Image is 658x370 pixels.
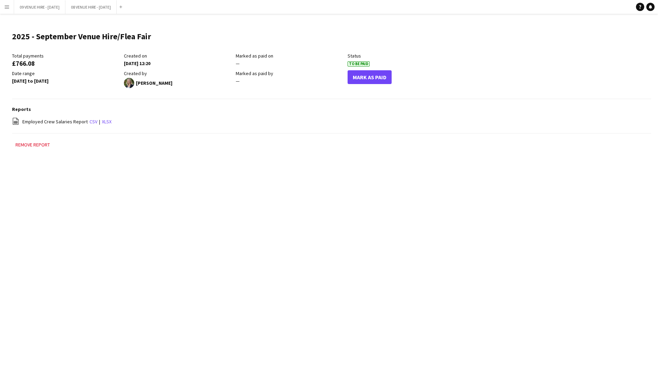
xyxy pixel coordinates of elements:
div: Status [348,53,456,59]
button: Mark As Paid [348,70,392,84]
div: Created on [124,53,232,59]
div: Created by [124,70,232,76]
button: 09 VENUE HIRE - [DATE] [14,0,65,14]
div: Date range [12,70,120,76]
span: — [236,60,240,66]
button: 08 VENUE HIRE - [DATE] [65,0,117,14]
a: xlsx [102,119,112,125]
span: — [236,78,240,84]
div: | [12,117,651,126]
div: [PERSON_NAME] [124,78,232,88]
span: Employed Crew Salaries Report [22,119,88,125]
a: csv [89,119,97,125]
span: To Be Paid [348,61,370,66]
div: [DATE] 12:20 [124,60,232,66]
div: £766.08 [12,60,120,66]
div: Total payments [12,53,120,59]
div: [DATE] to [DATE] [12,78,120,84]
h3: Reports [12,106,651,112]
h1: 2025 - September Venue Hire/Flea Fair [12,31,151,42]
div: Marked as paid on [236,53,344,59]
div: Marked as paid by [236,70,344,76]
button: Remove report [12,141,53,149]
